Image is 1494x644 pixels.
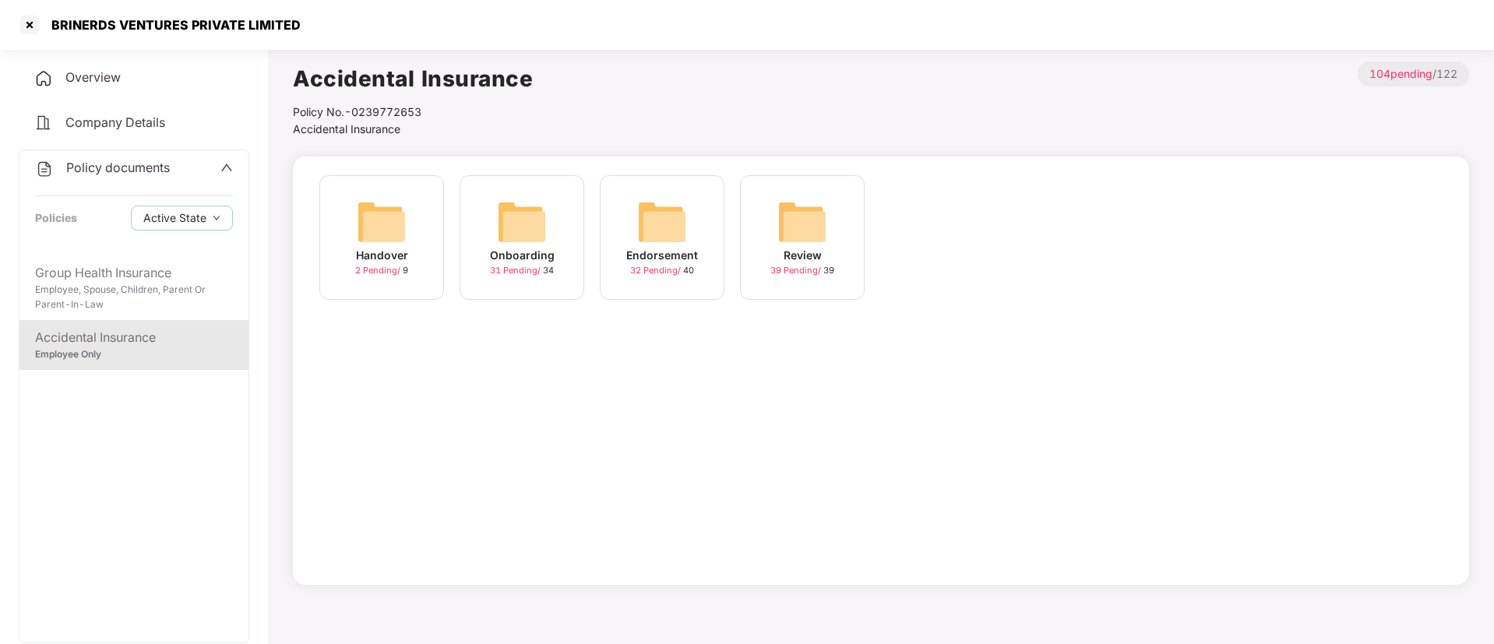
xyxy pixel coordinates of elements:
div: Accidental Insurance [35,328,233,347]
div: Review [784,247,822,264]
div: Endorsement [626,247,698,264]
span: 104 pending [1369,67,1432,80]
div: 40 [630,264,694,277]
span: 32 Pending / [630,265,683,276]
div: 9 [355,264,408,277]
span: 39 Pending / [770,265,823,276]
div: Employee Only [35,347,233,362]
div: Handover [356,247,408,264]
h1: Accidental Insurance [293,62,533,96]
span: Policy documents [66,160,170,175]
span: 2 Pending / [355,265,403,276]
img: svg+xml;base64,PHN2ZyB4bWxucz0iaHR0cDovL3d3dy53My5vcmcvMjAwMC9zdmciIHdpZHRoPSI2NCIgaGVpZ2h0PSI2NC... [777,197,827,247]
div: 39 [770,264,834,277]
span: Active State [143,209,206,227]
span: Accidental Insurance [293,122,400,135]
img: svg+xml;base64,PHN2ZyB4bWxucz0iaHR0cDovL3d3dy53My5vcmcvMjAwMC9zdmciIHdpZHRoPSIyNCIgaGVpZ2h0PSIyNC... [34,114,53,132]
img: svg+xml;base64,PHN2ZyB4bWxucz0iaHR0cDovL3d3dy53My5vcmcvMjAwMC9zdmciIHdpZHRoPSIyNCIgaGVpZ2h0PSIyNC... [34,69,53,88]
img: svg+xml;base64,PHN2ZyB4bWxucz0iaHR0cDovL3d3dy53My5vcmcvMjAwMC9zdmciIHdpZHRoPSI2NCIgaGVpZ2h0PSI2NC... [357,197,407,247]
div: Group Health Insurance [35,263,233,283]
img: svg+xml;base64,PHN2ZyB4bWxucz0iaHR0cDovL3d3dy53My5vcmcvMjAwMC9zdmciIHdpZHRoPSIyNCIgaGVpZ2h0PSIyNC... [35,160,54,178]
span: Overview [65,69,121,85]
div: BRINERDS VENTURES PRIVATE LIMITED [42,17,301,33]
img: svg+xml;base64,PHN2ZyB4bWxucz0iaHR0cDovL3d3dy53My5vcmcvMjAwMC9zdmciIHdpZHRoPSI2NCIgaGVpZ2h0PSI2NC... [497,197,547,247]
div: Onboarding [490,247,555,264]
div: 34 [490,264,554,277]
span: down [213,214,220,223]
img: svg+xml;base64,PHN2ZyB4bWxucz0iaHR0cDovL3d3dy53My5vcmcvMjAwMC9zdmciIHdpZHRoPSI2NCIgaGVpZ2h0PSI2NC... [637,197,687,247]
p: / 122 [1358,62,1469,86]
button: Active Statedown [131,206,233,231]
div: Policies [35,209,77,227]
span: Company Details [65,114,165,130]
div: Employee, Spouse, Children, Parent Or Parent-In-Law [35,283,233,312]
div: Policy No.- 0239772653 [293,104,533,121]
span: up [220,161,233,174]
span: 31 Pending / [490,265,543,276]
